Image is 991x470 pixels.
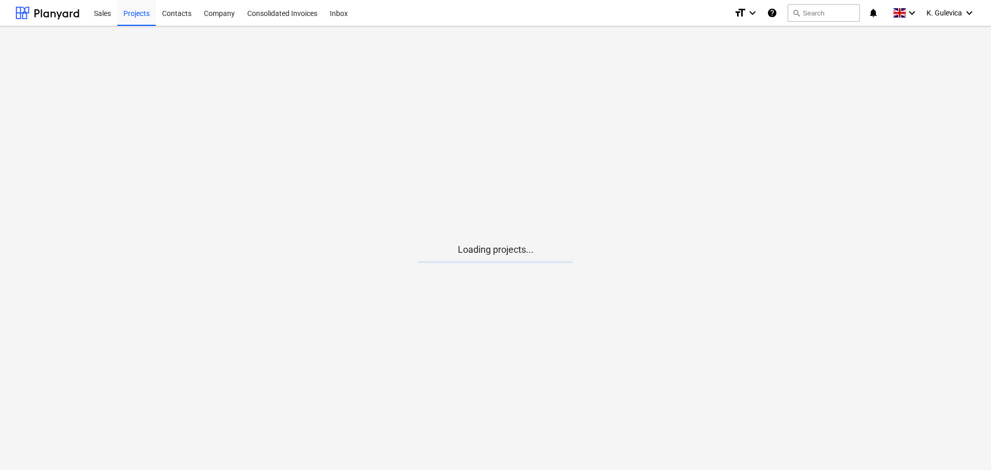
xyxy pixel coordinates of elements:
[418,244,573,256] p: Loading projects...
[788,4,860,22] button: Search
[746,7,759,19] i: keyboard_arrow_down
[906,7,918,19] i: keyboard_arrow_down
[963,7,976,19] i: keyboard_arrow_down
[734,7,746,19] i: format_size
[792,9,801,17] span: search
[868,7,878,19] i: notifications
[767,7,777,19] i: Knowledge base
[926,9,962,17] span: K. Gulevica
